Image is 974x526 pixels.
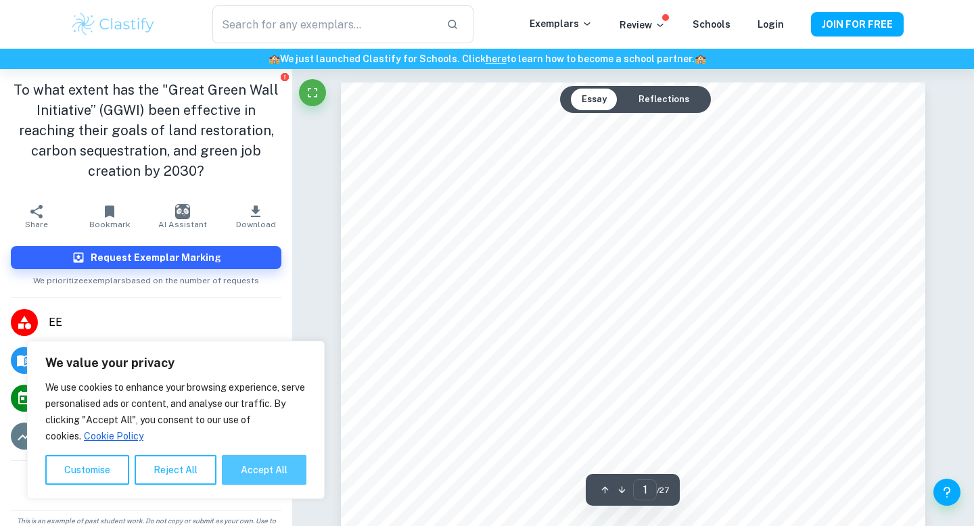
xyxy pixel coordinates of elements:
a: Schools [693,19,730,30]
h6: Request Exemplar Marking [91,250,221,265]
h6: We just launched Clastify for Schools. Click to learn how to become a school partner. [3,51,971,66]
button: Reject All [135,455,216,485]
button: Customise [45,455,129,485]
img: AI Assistant [175,204,190,219]
button: AI Assistant [146,197,219,235]
span: EE [49,314,281,331]
span: Bookmark [89,220,131,229]
p: Exemplars [530,16,593,31]
button: Bookmark [73,197,146,235]
button: JOIN FOR FREE [811,12,904,37]
span: 🏫 [695,53,706,64]
span: We prioritize exemplars based on the number of requests [33,269,259,287]
span: AI Assistant [158,220,207,229]
p: We use cookies to enhance your browsing experience, serve personalised ads or content, and analys... [45,379,306,444]
button: Accept All [222,455,306,485]
input: Search for any exemplars... [212,5,436,43]
span: Share [25,220,48,229]
div: We value your privacy [27,341,325,499]
a: Cookie Policy [83,430,144,442]
span: / 27 [657,484,669,496]
button: Download [219,197,292,235]
a: here [486,53,507,64]
img: Clastify logo [70,11,156,38]
button: Reflections [628,89,700,110]
button: Essay [571,89,618,110]
button: Help and Feedback [933,479,960,506]
p: Review [620,18,666,32]
button: Report issue [279,72,289,82]
span: Download [236,220,276,229]
button: Request Exemplar Marking [11,246,281,269]
span: 🏫 [269,53,280,64]
h1: To what extent has the "Great Green Wall Initiative” (GGWI) been effective in reaching their goal... [11,80,281,181]
button: Fullscreen [299,79,326,106]
a: Login [758,19,784,30]
p: We value your privacy [45,355,306,371]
